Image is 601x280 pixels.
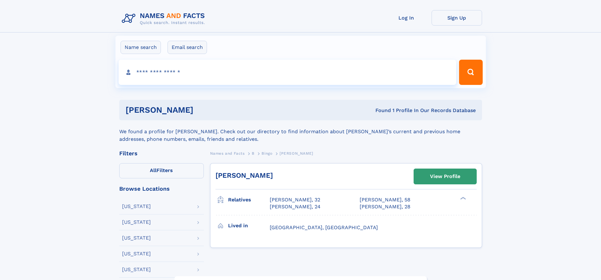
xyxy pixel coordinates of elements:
[122,235,151,241] div: [US_STATE]
[430,169,460,184] div: View Profile
[215,171,273,179] a: [PERSON_NAME]
[381,10,432,26] a: Log In
[122,251,151,256] div: [US_STATE]
[126,106,285,114] h1: [PERSON_NAME]
[360,196,410,203] a: [PERSON_NAME], 58
[119,120,482,143] div: We found a profile for [PERSON_NAME]. Check out our directory to find information about [PERSON_N...
[122,204,151,209] div: [US_STATE]
[168,41,207,54] label: Email search
[119,151,204,156] div: Filters
[210,149,245,157] a: Names and Facts
[270,203,321,210] a: [PERSON_NAME], 24
[122,220,151,225] div: [US_STATE]
[262,149,272,157] a: Bingo
[150,167,156,173] span: All
[432,10,482,26] a: Sign Up
[119,163,204,178] label: Filters
[119,186,204,192] div: Browse Locations
[121,41,161,54] label: Name search
[119,10,210,27] img: Logo Names and Facts
[360,203,410,210] a: [PERSON_NAME], 28
[459,196,466,200] div: ❯
[252,151,255,156] span: B
[270,224,378,230] span: [GEOGRAPHIC_DATA], [GEOGRAPHIC_DATA]
[280,151,313,156] span: [PERSON_NAME]
[122,267,151,272] div: [US_STATE]
[459,60,482,85] button: Search Button
[270,196,320,203] a: [PERSON_NAME], 32
[119,60,457,85] input: search input
[228,220,270,231] h3: Lived in
[414,169,476,184] a: View Profile
[284,107,476,114] div: Found 1 Profile In Our Records Database
[262,151,272,156] span: Bingo
[228,194,270,205] h3: Relatives
[252,149,255,157] a: B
